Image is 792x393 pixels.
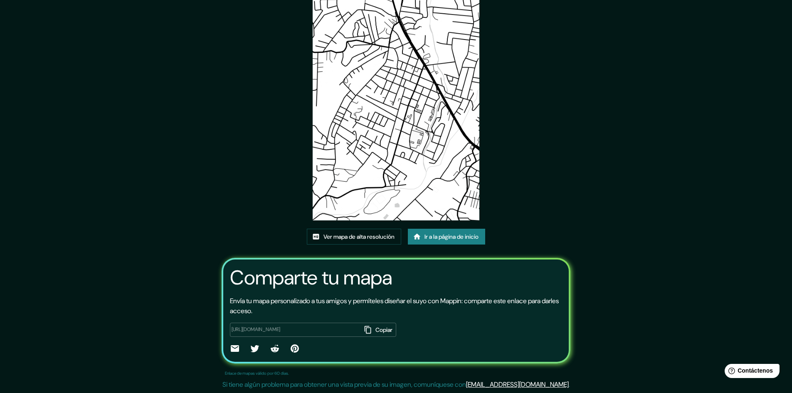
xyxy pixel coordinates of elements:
[424,233,479,240] font: Ir a la página de inicio
[362,323,396,337] button: Copiar
[225,371,289,376] font: Enlace de mapas válido por 60 días.
[230,264,392,291] font: Comparte tu mapa
[408,229,485,245] a: Ir a la página de inicio
[375,326,392,334] font: Copiar
[466,380,569,389] a: [EMAIL_ADDRESS][DOMAIN_NAME]
[230,297,559,315] font: Envía tu mapa personalizado a tus amigos y permíteles diseñar el suyo con Mappin: comparte este e...
[323,233,395,240] font: Ver mapa de alta resolución
[222,380,466,389] font: Si tiene algún problema para obtener una vista previa de su imagen, comuníquese con
[569,380,570,389] font: .
[718,361,783,384] iframe: Lanzador de widgets de ayuda
[307,229,401,245] a: Ver mapa de alta resolución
